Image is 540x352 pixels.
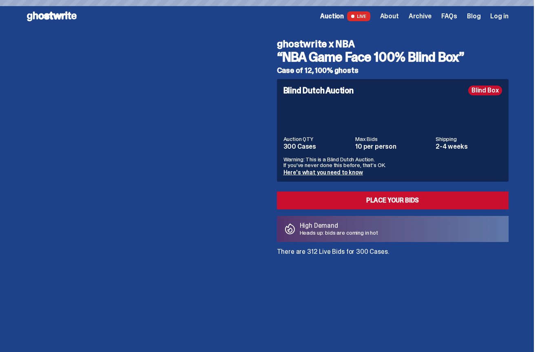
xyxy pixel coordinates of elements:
[283,143,351,150] dd: 300 Cases
[380,13,399,20] a: About
[283,156,502,168] p: Warning: This is a Blind Dutch Auction. If you’ve never done this before, that’s OK.
[283,169,363,176] a: Here's what you need to know
[490,13,508,20] a: Log in
[277,67,509,74] h5: Case of 12, 100% ghosts
[436,136,502,142] dt: Shipping
[347,11,370,21] span: LIVE
[355,136,431,142] dt: Max Bids
[300,222,378,229] p: High Demand
[277,39,509,49] h4: ghostwrite x NBA
[468,86,502,95] div: Blind Box
[277,249,509,255] p: There are 312 Live Bids for 300 Cases.
[467,13,480,20] a: Blog
[436,143,502,150] dd: 2-4 weeks
[355,143,431,150] dd: 10 per person
[409,13,432,20] a: Archive
[300,230,378,235] p: Heads up: bids are coming in hot
[320,11,370,21] a: Auction LIVE
[277,51,509,64] h3: “NBA Game Face 100% Blind Box”
[283,86,354,95] h4: Blind Dutch Auction
[277,191,509,209] a: Place your Bids
[283,136,351,142] dt: Auction QTY
[441,13,457,20] a: FAQs
[320,13,344,20] span: Auction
